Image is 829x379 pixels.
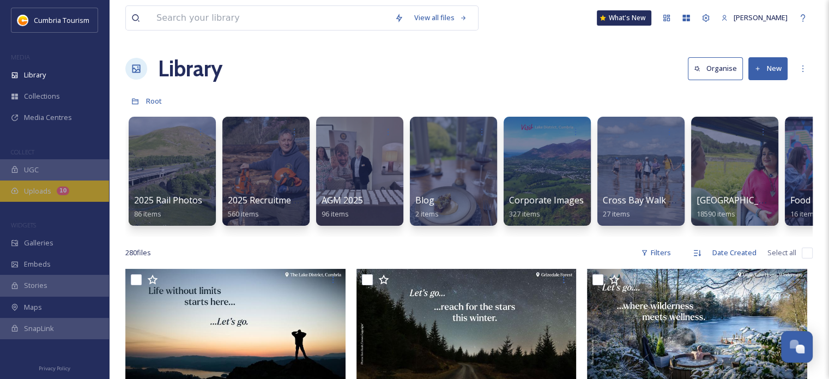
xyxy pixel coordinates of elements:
a: Cross Bay Walk 202427 items [603,195,688,219]
a: Root [146,94,162,107]
span: Stories [24,280,47,291]
button: Open Chat [781,331,813,363]
span: 560 items [228,209,259,219]
a: Library [158,52,222,85]
input: Search your library [151,6,389,30]
span: Root [146,96,162,106]
span: Select all [767,248,796,258]
span: Cross Bay Walk 2024 [603,194,688,206]
a: Corporate Images327 items [509,195,584,219]
span: UGC [24,165,39,175]
a: Organise [688,57,748,80]
span: 27 items [603,209,630,219]
span: Maps [24,302,42,312]
span: 86 items [134,209,161,219]
span: Embeds [24,259,51,269]
span: Library [24,70,46,80]
span: Uploads [24,186,51,196]
span: 280 file s [125,248,151,258]
a: [GEOGRAPHIC_DATA]18590 items [697,195,784,219]
span: Media Centres [24,112,72,123]
span: 2025 Recruitment - [PERSON_NAME] [228,194,377,206]
span: [GEOGRAPHIC_DATA] [697,194,784,206]
span: 2025 Rail Photos [134,194,202,206]
a: What's New [597,10,651,26]
a: Blog2 items [415,195,439,219]
span: [PERSON_NAME] [734,13,788,22]
div: Date Created [707,242,762,263]
a: 2025 Recruitment - [PERSON_NAME]560 items [228,195,377,219]
span: 16 items [790,209,818,219]
div: 10 [57,187,69,195]
a: [PERSON_NAME] [716,7,793,28]
span: SnapLink [24,323,54,334]
span: Blog [415,194,434,206]
span: 2 items [415,209,439,219]
a: AGM 202596 items [322,195,363,219]
img: images.jpg [17,15,28,26]
span: 327 items [509,209,540,219]
a: 2025 Rail Photos86 items [134,195,202,219]
span: Galleries [24,238,53,248]
span: Cumbria Tourism [34,15,89,25]
span: Privacy Policy [39,365,70,372]
span: 96 items [322,209,349,219]
a: Privacy Policy [39,361,70,374]
div: Filters [636,242,676,263]
span: WIDGETS [11,221,36,229]
span: AGM 2025 [322,194,363,206]
a: View all files [409,7,473,28]
span: 18590 items [697,209,735,219]
span: Collections [24,91,60,101]
span: MEDIA [11,53,30,61]
button: Organise [688,57,743,80]
span: Corporate Images [509,194,584,206]
button: New [748,57,788,80]
span: COLLECT [11,148,34,156]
